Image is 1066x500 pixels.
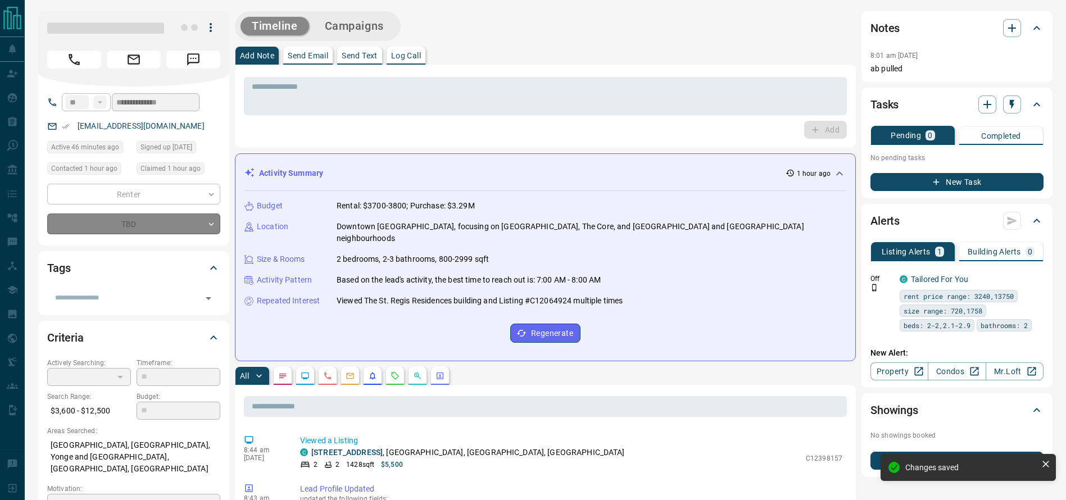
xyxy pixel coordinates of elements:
[311,448,383,457] a: [STREET_ADDRESS]
[78,121,205,130] a: [EMAIL_ADDRESS][DOMAIN_NAME]
[882,248,931,256] p: Listing Alerts
[870,52,918,60] p: 8:01 am [DATE]
[806,453,842,463] p: C12398157
[928,131,932,139] p: 0
[47,392,131,402] p: Search Range:
[337,200,475,212] p: Rental: $3700-3800; Purchase: $3.29M
[47,51,101,69] span: Call
[891,131,921,139] p: Pending
[47,484,220,494] p: Motivation:
[140,142,192,153] span: Signed up [DATE]
[300,483,842,495] p: Lead Profile Updated
[337,295,623,307] p: Viewed The St. Regis Residences building and Listing #C12064924 multiple times
[870,274,893,284] p: Off
[870,19,900,37] h2: Notes
[47,402,131,420] p: $3,600 - $12,500
[904,305,982,316] span: size range: 720,1758
[870,362,928,380] a: Property
[240,372,249,380] p: All
[323,371,332,380] svg: Calls
[346,460,374,470] p: 1428 sqft
[870,91,1044,118] div: Tasks
[47,162,131,178] div: Tue Sep 16 2025
[47,184,220,204] div: Renter
[314,460,317,470] p: 2
[870,430,1044,440] p: No showings booked
[257,253,305,265] p: Size & Rooms
[244,454,283,462] p: [DATE]
[870,397,1044,424] div: Showings
[337,221,846,244] p: Downtown [GEOGRAPHIC_DATA], focusing on [GEOGRAPHIC_DATA], The Core, and [GEOGRAPHIC_DATA] and [G...
[928,362,986,380] a: Condos
[47,324,220,351] div: Criteria
[300,435,842,447] p: Viewed a Listing
[257,221,288,233] p: Location
[62,122,70,130] svg: Email Verified
[900,275,908,283] div: condos.ca
[904,320,970,331] span: beds: 2-2,2.1-2.9
[244,163,846,184] div: Activity Summary1 hour ago
[47,436,220,478] p: [GEOGRAPHIC_DATA], [GEOGRAPHIC_DATA], Yonge and [GEOGRAPHIC_DATA], [GEOGRAPHIC_DATA], [GEOGRAPHIC...
[257,295,320,307] p: Repeated Interest
[870,347,1044,359] p: New Alert:
[47,141,131,157] div: Tue Sep 16 2025
[166,51,220,69] span: Message
[870,173,1044,191] button: New Task
[47,254,220,281] div: Tags
[342,52,378,60] p: Send Text
[381,460,403,470] p: $5,500
[986,362,1044,380] a: Mr.Loft
[1028,248,1032,256] p: 0
[288,52,328,60] p: Send Email
[911,275,968,284] a: Tailored For You
[870,212,900,230] h2: Alerts
[47,259,70,277] h2: Tags
[905,463,1037,472] div: Changes saved
[244,446,283,454] p: 8:44 am
[904,290,1014,302] span: rent price range: 3240,13750
[870,401,918,419] h2: Showings
[346,371,355,380] svg: Emails
[413,371,422,380] svg: Opportunities
[870,149,1044,166] p: No pending tasks
[981,320,1028,331] span: bathrooms: 2
[391,371,400,380] svg: Requests
[201,290,216,306] button: Open
[137,392,220,402] p: Budget:
[337,274,601,286] p: Based on the lead's activity, the best time to reach out is: 7:00 AM - 8:00 AM
[47,426,220,436] p: Areas Searched:
[107,51,161,69] span: Email
[937,248,942,256] p: 1
[47,213,220,234] div: TBD
[391,52,421,60] p: Log Call
[510,324,580,343] button: Regenerate
[981,132,1021,140] p: Completed
[870,284,878,292] svg: Push Notification Only
[870,96,899,113] h2: Tasks
[311,447,625,458] p: , [GEOGRAPHIC_DATA], [GEOGRAPHIC_DATA], [GEOGRAPHIC_DATA]
[47,329,84,347] h2: Criteria
[368,371,377,380] svg: Listing Alerts
[335,460,339,470] p: 2
[257,200,283,212] p: Budget
[240,52,274,60] p: Add Note
[47,358,131,368] p: Actively Searching:
[870,207,1044,234] div: Alerts
[436,371,444,380] svg: Agent Actions
[259,167,323,179] p: Activity Summary
[968,248,1021,256] p: Building Alerts
[797,169,831,179] p: 1 hour ago
[337,253,489,265] p: 2 bedrooms, 2-3 bathrooms, 800-2999 sqft
[300,448,308,456] div: condos.ca
[870,452,1044,470] button: New Showing
[870,63,1044,75] p: ab pulled
[314,17,395,35] button: Campaigns
[51,142,119,153] span: Active 46 minutes ago
[257,274,312,286] p: Activity Pattern
[137,358,220,368] p: Timeframe:
[870,15,1044,42] div: Notes
[241,17,309,35] button: Timeline
[137,141,220,157] div: Sat Feb 01 2025
[140,163,201,174] span: Claimed 1 hour ago
[278,371,287,380] svg: Notes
